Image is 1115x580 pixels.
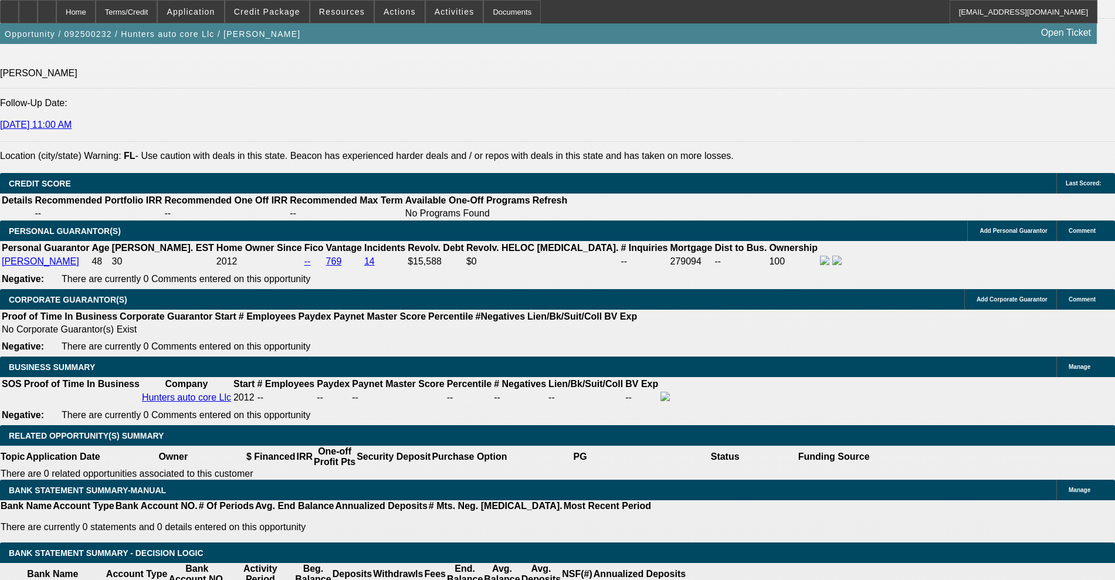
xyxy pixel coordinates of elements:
[527,311,602,321] b: Lien/Bk/Suit/Coll
[620,255,668,268] td: --
[1069,296,1096,303] span: Comment
[120,311,212,321] b: Corporate Guarantor
[532,195,568,206] th: Refresh
[1,522,651,532] p: There are currently 0 statements and 0 details entered on this opportunity
[670,255,713,268] td: 279094
[352,379,444,389] b: Paynet Master Score
[34,208,162,219] td: --
[9,548,204,558] span: Bank Statement Summary - Decision Logic
[296,446,313,468] th: IRR
[142,392,231,402] a: Hunters auto core Llc
[356,446,431,468] th: Security Deposit
[216,243,302,253] b: Home Owner Since
[289,195,404,206] th: Recommended Max Term
[435,7,475,16] span: Activities
[375,1,425,23] button: Actions
[334,311,426,321] b: Paynet Master Score
[1036,23,1096,43] a: Open Ticket
[352,392,444,403] div: --
[334,500,428,512] th: Annualized Deposits
[625,379,658,389] b: BV Exp
[9,486,166,495] span: BANK STATEMENT SUMMARY-MANUAL
[124,151,734,161] label: - Use caution with deals in this state. Beacon has experienced harder deals and / or repos with d...
[5,29,300,39] span: Opportunity / 092500232 / Hunters auto core Llc / [PERSON_NAME]
[431,446,507,468] th: Purchase Option
[563,500,652,512] th: Most Recent Period
[715,243,767,253] b: Dist to Bus.
[326,243,362,253] b: Vantage
[23,378,140,390] th: Proof of Time In Business
[225,1,309,23] button: Credit Package
[428,311,473,321] b: Percentile
[426,1,483,23] button: Activities
[621,243,667,253] b: # Inquiries
[405,208,531,219] td: No Programs Found
[2,256,79,266] a: [PERSON_NAME]
[832,256,842,265] img: linkedin-icon.png
[304,256,311,266] a: --
[494,392,546,403] div: --
[714,255,768,268] td: --
[9,179,71,188] span: CREDIT SCORE
[977,296,1048,303] span: Add Corporate Guarantor
[407,255,465,268] td: $15,588
[428,500,563,512] th: # Mts. Neg. [MEDICAL_DATA].
[304,243,324,253] b: Fico
[234,7,300,16] span: Credit Package
[257,392,263,402] span: --
[653,446,798,468] th: Status
[9,431,164,440] span: RELATED OPPORTUNITY(S) SUMMARY
[316,391,350,404] td: --
[257,379,314,389] b: # Employees
[326,256,342,266] a: 769
[310,1,374,23] button: Resources
[1069,364,1090,370] span: Manage
[2,274,44,284] b: Negative:
[112,243,214,253] b: [PERSON_NAME]. EST
[384,7,416,16] span: Actions
[198,500,255,512] th: # Of Periods
[317,379,350,389] b: Paydex
[1069,228,1096,234] span: Comment
[115,500,198,512] th: Bank Account NO.
[9,362,95,372] span: BUSINESS SUMMARY
[798,446,870,468] th: Funding Source
[980,228,1048,234] span: Add Personal Guarantor
[289,208,404,219] td: --
[1,195,33,206] th: Details
[111,255,215,268] td: 30
[364,256,375,266] a: 14
[255,500,335,512] th: Avg. End Balance
[466,255,619,268] td: $0
[364,243,405,253] b: Incidents
[101,446,246,468] th: Owner
[165,379,208,389] b: Company
[313,446,356,468] th: One-off Profit Pts
[34,195,162,206] th: Recommended Portfolio IRR
[405,195,531,206] th: Available One-Off Programs
[447,379,492,389] b: Percentile
[1066,180,1102,186] span: Last Scored:
[476,311,526,321] b: #Negatives
[2,410,44,420] b: Negative:
[1,378,22,390] th: SOS
[124,151,135,161] b: FL
[25,446,100,468] th: Application Date
[62,410,310,420] span: There are currently 0 Comments entered on this opportunity
[408,243,464,253] b: Revolv. Debt
[62,341,310,351] span: There are currently 0 Comments entered on this opportunity
[158,1,223,23] button: Application
[246,446,296,468] th: $ Financed
[494,379,546,389] b: # Negatives
[233,379,255,389] b: Start
[670,243,713,253] b: Mortgage
[319,7,365,16] span: Resources
[1,324,642,335] td: No Corporate Guarantor(s) Exist
[62,274,310,284] span: There are currently 0 Comments entered on this opportunity
[1,311,118,323] th: Proof of Time In Business
[820,256,829,265] img: facebook-icon.png
[2,243,89,253] b: Personal Guarantor
[507,446,652,468] th: PG
[2,341,44,351] b: Negative:
[548,379,623,389] b: Lien/Bk/Suit/Coll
